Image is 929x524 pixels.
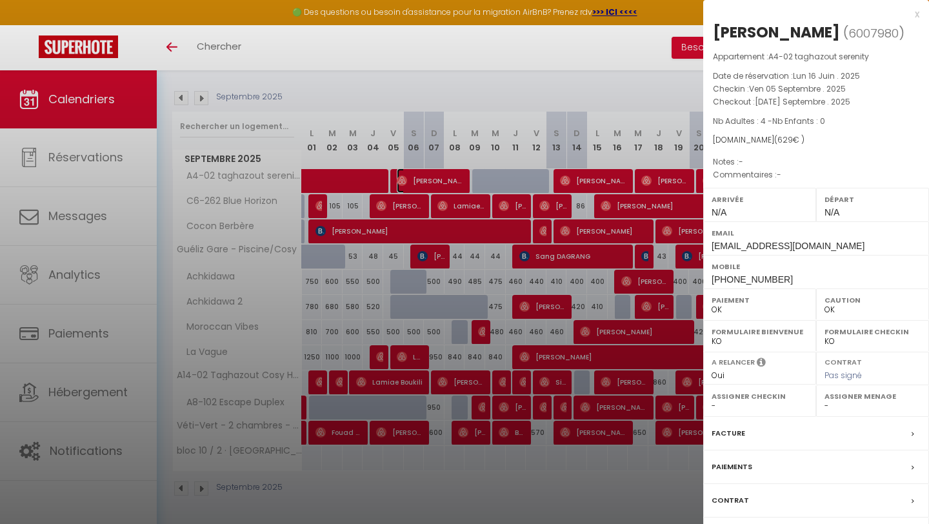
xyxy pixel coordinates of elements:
[712,325,808,338] label: Formulaire Bienvenue
[712,260,921,273] label: Mobile
[703,6,919,22] div: x
[712,193,808,206] label: Arrivée
[712,427,745,440] label: Facture
[772,116,825,126] span: Nb Enfants : 0
[824,357,862,365] label: Contrat
[712,207,726,217] span: N/A
[757,357,766,371] i: Sélectionner OUI si vous souhaiter envoyer les séquences de messages post-checkout
[713,22,840,43] div: [PERSON_NAME]
[768,51,869,62] span: A4-02 taghazout serenity
[713,70,919,83] p: Date de réservation :
[712,241,864,251] span: [EMAIL_ADDRESS][DOMAIN_NAME]
[713,168,919,181] p: Commentaires :
[824,390,921,403] label: Assigner Menage
[713,83,919,96] p: Checkin :
[848,25,899,41] span: 6007980
[712,294,808,307] label: Paiement
[749,83,846,94] span: Ven 05 Septembre . 2025
[712,390,808,403] label: Assigner Checkin
[824,370,862,381] span: Pas signé
[713,96,919,108] p: Checkout :
[824,325,921,338] label: Formulaire Checkin
[712,357,755,368] label: A relancer
[774,134,804,145] span: ( € )
[713,156,919,168] p: Notes :
[824,294,921,307] label: Caution
[843,24,904,42] span: ( )
[824,207,839,217] span: N/A
[824,193,921,206] label: Départ
[712,227,921,239] label: Email
[755,96,850,107] span: [DATE] Septembre . 2025
[712,274,793,285] span: [PHONE_NUMBER]
[777,169,781,180] span: -
[713,50,919,63] p: Appartement :
[793,70,860,81] span: Lun 16 Juin . 2025
[777,134,793,145] span: 629
[713,116,825,126] span: Nb Adultes : 4 -
[739,156,743,167] span: -
[712,494,749,507] label: Contrat
[712,460,752,474] label: Paiements
[713,134,919,146] div: [DOMAIN_NAME]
